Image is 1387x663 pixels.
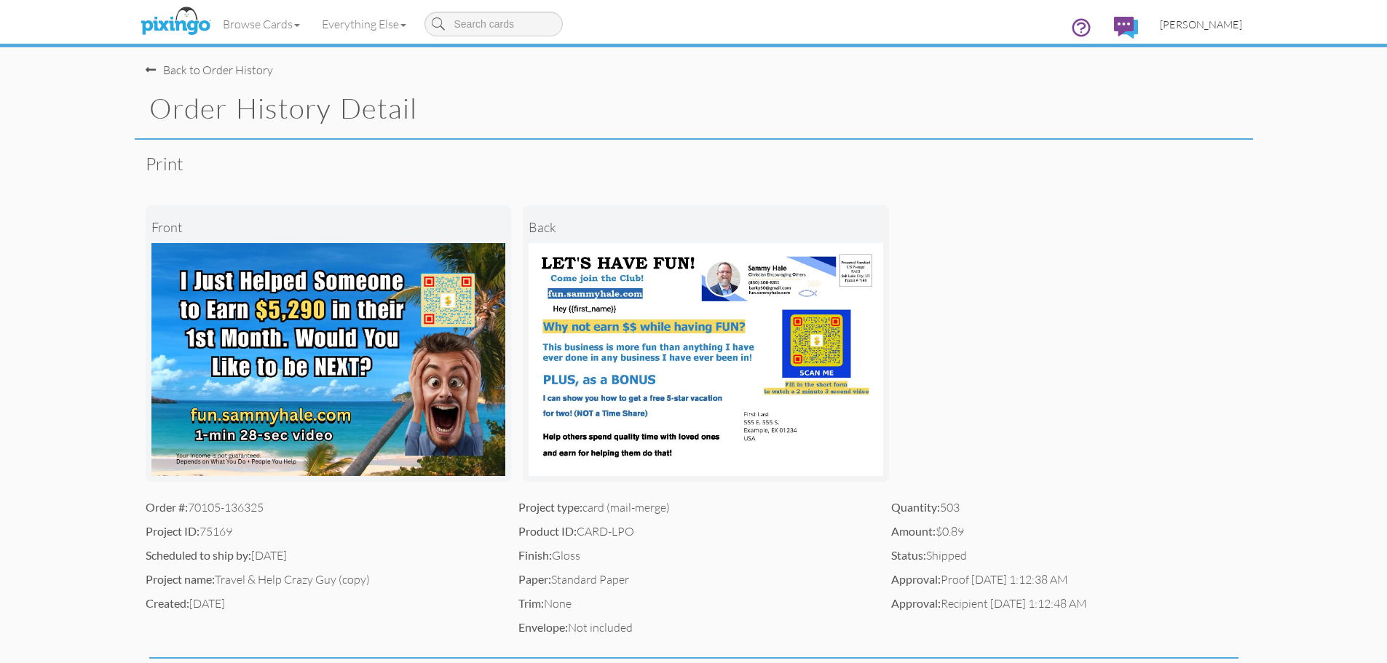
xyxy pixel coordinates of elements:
div: [DATE] [146,595,497,612]
strong: Created: [146,596,189,610]
div: 70105-136325 [146,499,497,516]
div: front [151,211,506,243]
div: None [518,595,869,612]
strong: Project name: [146,572,215,586]
strong: Project ID: [146,524,199,538]
div: Travel & Help Crazy Guy (copy) [146,571,497,588]
strong: Scheduled to ship by: [146,548,251,562]
strong: Approval: [891,572,941,586]
div: Shipped [891,547,1242,564]
div: Not included [518,619,869,636]
img: pixingo logo [137,4,214,40]
a: Everything Else [311,6,417,42]
div: Back to Order History [146,62,273,79]
div: Recipient [DATE] 1:12:48 AM [891,595,1242,612]
div: back [529,211,883,243]
strong: Paper: [518,572,551,586]
img: Landscape Image [151,243,506,476]
a: [PERSON_NAME] [1149,6,1253,43]
img: Landscape Image [529,243,883,476]
div: $0.89 [891,523,1242,540]
div: CARD-LPO [518,523,869,540]
strong: Order #: [146,500,188,514]
div: 503 [891,499,1242,516]
div: Print [146,140,1242,188]
strong: Status: [891,548,926,562]
span: [PERSON_NAME] [1160,18,1242,31]
div: [DATE] [146,547,497,564]
strong: Quantity: [891,500,940,514]
strong: Envelope: [518,620,568,634]
strong: Trim: [518,596,544,610]
input: Search cards [424,12,563,36]
strong: Product ID: [518,524,577,538]
strong: Amount: [891,524,936,538]
div: Proof [DATE] 1:12:38 AM [891,571,1242,588]
div: 75169 [146,523,497,540]
strong: Approval: [891,596,941,610]
strong: Project type: [518,500,582,514]
div: card (mail-merge) [518,499,869,516]
strong: Finish: [518,548,552,562]
div: Standard Paper [518,571,869,588]
h1: Order History Detail [149,93,1253,124]
div: Gloss [518,547,869,564]
a: Browse Cards [212,6,311,42]
img: comments.svg [1114,17,1138,39]
nav-back: Order History [146,47,1242,79]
